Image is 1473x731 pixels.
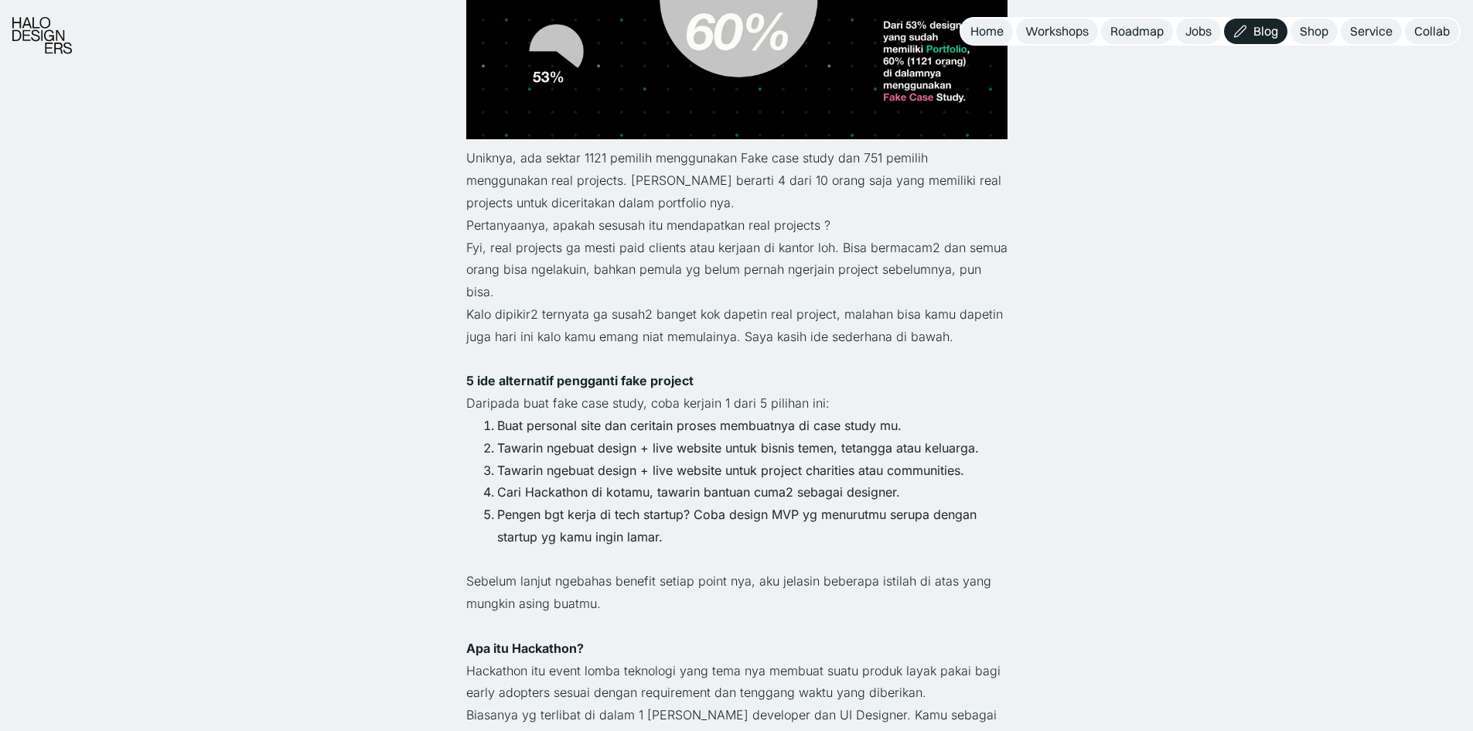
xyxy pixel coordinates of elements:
li: Tawarin ngebuat design + live website untuk bisnis temen, tetangga atau keluarga. [497,437,1008,459]
a: Roadmap [1101,19,1173,44]
div: Shop [1300,23,1328,39]
li: Cari Hackathon di kotamu, tawarin bantuan cuma2 sebagai designer. [497,481,1008,504]
p: Daripada buat fake case study, coba kerjain 1 dari 5 pilihan ini: [466,392,1008,415]
a: Service [1341,19,1402,44]
p: Pertanyaanya, apakah sesusah itu mendapatkan real projects ? [466,214,1008,237]
div: Workshops [1025,23,1089,39]
a: Jobs [1176,19,1221,44]
a: Shop [1291,19,1338,44]
li: Tawarin ngebuat design + live website untuk project charities atau communities. [497,459,1008,482]
div: Roadmap [1110,23,1164,39]
p: Uniknya, ada sektar 1121 pemilih menggunakan Fake case study dan 751 pemilih menggunakan real pro... [466,147,1008,213]
strong: Apa itu Hackathon? [466,640,584,656]
p: ‍ [466,615,1008,637]
div: Blog [1253,23,1278,39]
div: Collab [1414,23,1450,39]
p: Hackathon itu event lomba teknologi yang tema nya membuat suatu produk layak pakai bagi early ado... [466,660,1008,705]
p: Kalo dipikir2 ternyata ga susah2 banget kok dapetin real project, malahan bisa kamu dapetin juga ... [466,303,1008,348]
a: Collab [1405,19,1459,44]
p: Fyi, real projects ga mesti paid clients atau kerjaan di kantor loh. Bisa bermacam2 dan semua ora... [466,237,1008,303]
div: Home [970,23,1004,39]
a: Home [961,19,1013,44]
li: Pengen bgt kerja di tech startup? Coba design MVP yg menurutmu serupa dengan startup yg kamu ingi... [497,504,1008,548]
p: ‍ [466,348,1008,371]
p: ‍ [466,548,1008,571]
div: Jobs [1185,23,1212,39]
div: Service [1350,23,1393,39]
a: Blog [1224,19,1287,44]
p: Sebelum lanjut ngebahas benefit setiap point nya, aku jelasin beberapa istilah di atas yang mungk... [466,570,1008,615]
a: Workshops [1016,19,1098,44]
li: Buat personal site dan ceritain proses membuatnya di case study mu. [497,415,1008,437]
strong: 5 ide alternatif pengganti fake project [466,373,694,388]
